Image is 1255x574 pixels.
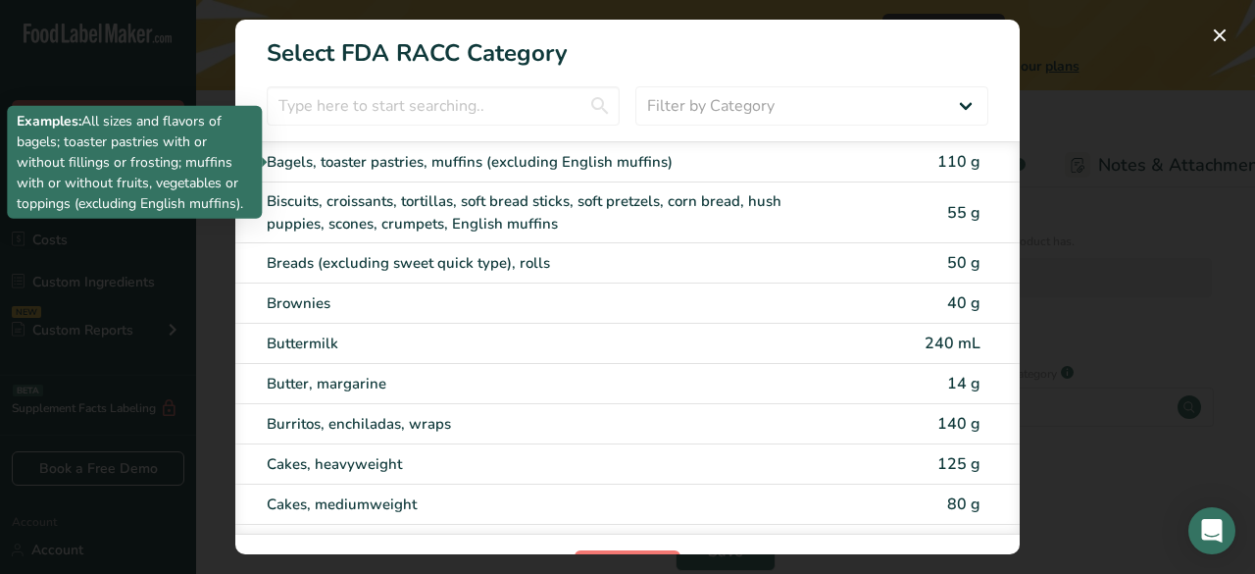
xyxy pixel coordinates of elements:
[1188,507,1235,554] div: Open Intercom Messenger
[267,333,824,355] div: Buttermilk
[235,20,1020,71] h1: Select FDA RACC Category
[267,252,824,275] div: Breads (excluding sweet quick type), rolls
[267,453,824,476] div: Cakes, heavyweight
[947,373,980,394] span: 14 g
[947,202,980,224] span: 55 g
[267,534,824,556] div: Cakes, lightweight (angel food, chiffon, or sponge cake without icing or filling)
[17,111,252,214] p: All sizes and flavors of bagels; toaster pastries with or without fillings or frosting; muffins w...
[947,494,980,515] span: 80 g
[17,112,81,130] b: Examples:
[267,151,824,174] div: Bagels, toaster pastries, muffins (excluding English muffins)
[267,373,824,395] div: Butter, margarine
[937,413,980,435] span: 140 g
[267,413,824,436] div: Burritos, enchiladas, wraps
[947,252,980,274] span: 50 g
[267,292,824,315] div: Brownies
[267,86,620,126] input: Type here to start searching..
[937,453,980,475] span: 125 g
[947,292,980,314] span: 40 g
[937,151,980,173] span: 110 g
[267,494,824,516] div: Cakes, mediumweight
[267,190,824,235] div: Biscuits, croissants, tortillas, soft bread sticks, soft pretzels, corn bread, hush puppies, scon...
[925,333,980,354] span: 240 mL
